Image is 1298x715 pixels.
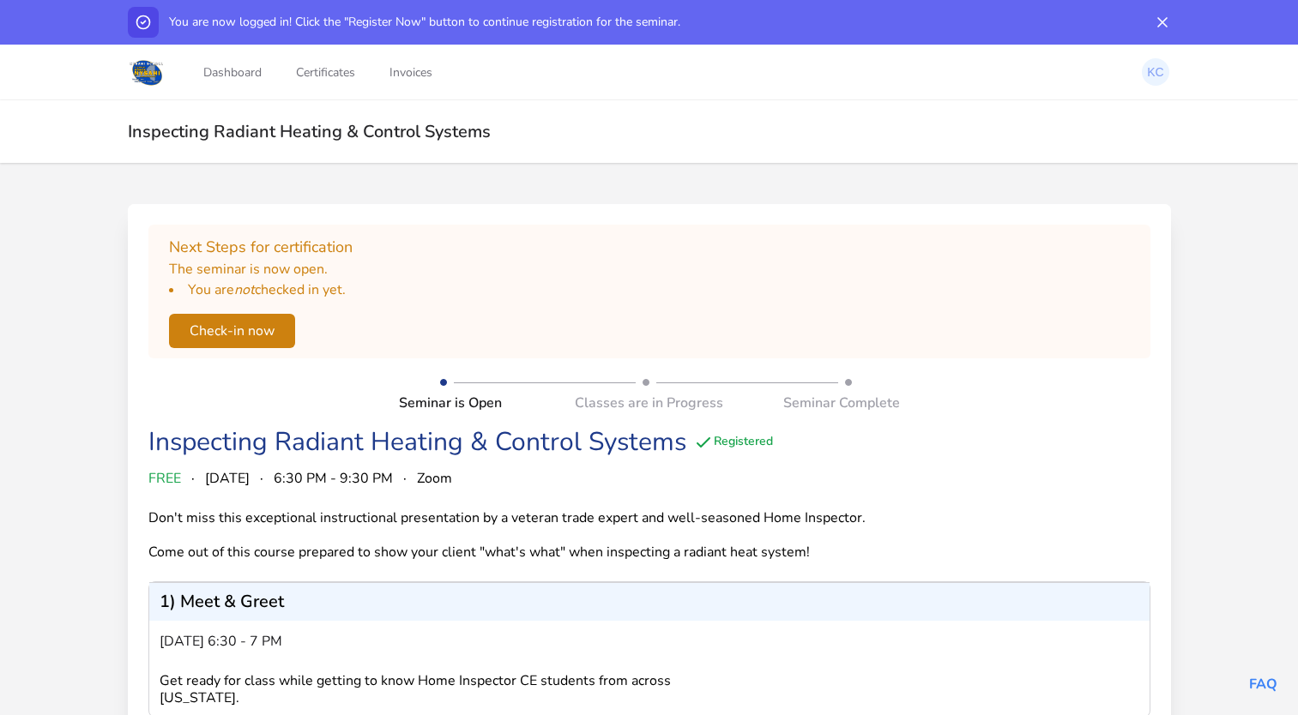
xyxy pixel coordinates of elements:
i: not [234,280,255,299]
div: Seminar Complete [733,393,900,413]
span: [DATE] 6:30 - 7 pm [160,631,282,652]
a: FAQ [1249,675,1277,694]
h2: Inspecting Radiant Heating & Control Systems [128,121,1171,142]
img: Logo [128,57,166,87]
span: 6:30 PM - 9:30 PM [274,468,393,489]
div: Don't miss this exceptional instructional presentation by a veteran trade expert and well-seasone... [148,509,900,561]
span: [DATE] [205,468,250,489]
span: FREE [148,468,181,489]
div: Seminar is Open [399,393,566,413]
button: Check-in now [169,314,295,348]
button: Dismiss [1147,7,1178,38]
span: · [191,468,195,489]
div: Registered [693,432,773,453]
a: Invoices [386,44,436,100]
p: 1) Meet & Greet [160,593,284,610]
div: Get ready for class while getting to know Home Inspector CE students from across [US_STATE]. [160,672,731,706]
span: · [403,468,407,489]
h2: Next Steps for certification [169,235,1130,259]
div: Classes are in Progress [565,393,733,413]
a: Certificates [293,44,359,100]
a: Dashboard [200,44,265,100]
img: Ken Carr [1142,58,1169,86]
span: · [260,468,263,489]
p: You are now logged in! Click the "Register Now" button to continue registration for the seminar. [169,14,680,31]
span: Zoom [417,468,452,489]
li: You are checked in yet. [169,279,1130,300]
p: The seminar is now open. [169,259,1130,279]
div: Inspecting Radiant Heating & Control Systems [148,427,686,458]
